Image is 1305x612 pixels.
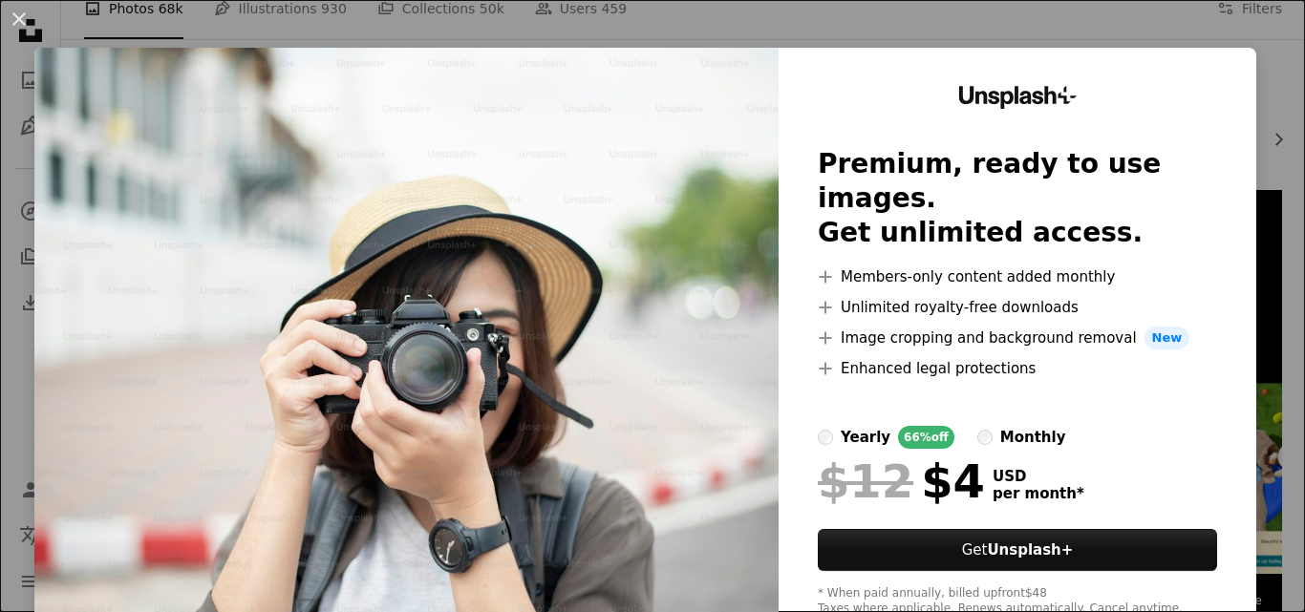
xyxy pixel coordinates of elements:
[818,327,1217,349] li: Image cropping and background removal
[993,485,1084,502] span: per month *
[841,426,890,449] div: yearly
[818,430,833,445] input: yearly66%off
[818,456,985,506] div: $4
[818,147,1217,250] h2: Premium, ready to use images. Get unlimited access.
[977,430,993,445] input: monthly
[818,296,1217,319] li: Unlimited royalty-free downloads
[818,529,1217,571] button: GetUnsplash+
[1145,327,1190,349] span: New
[987,541,1073,559] strong: Unsplash+
[818,357,1217,380] li: Enhanced legal protections
[993,468,1084,485] span: USD
[818,265,1217,288] li: Members-only content added monthly
[1000,426,1066,449] div: monthly
[818,456,913,506] span: $12
[898,426,954,449] div: 66% off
